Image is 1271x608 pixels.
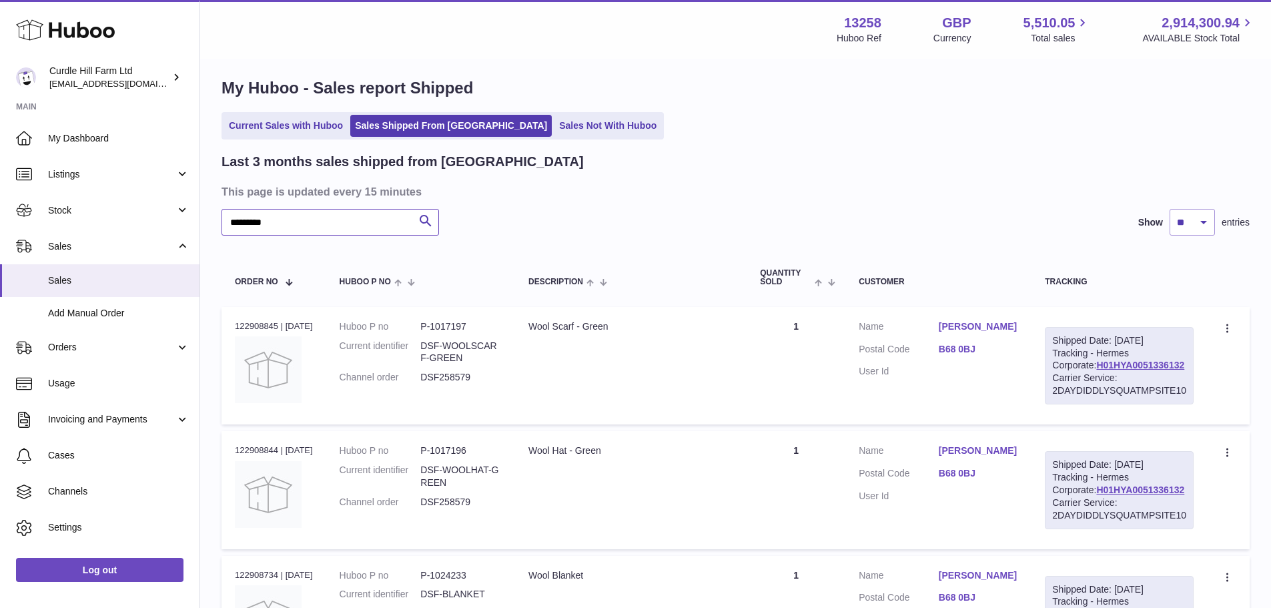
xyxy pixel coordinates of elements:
[420,496,502,509] dd: DSF258579
[859,467,939,483] dt: Postal Code
[222,77,1250,99] h1: My Huboo - Sales report Shipped
[350,115,552,137] a: Sales Shipped From [GEOGRAPHIC_DATA]
[1096,360,1184,370] a: H01HYA0051336132
[48,377,189,390] span: Usage
[420,371,502,384] dd: DSF258579
[48,485,189,498] span: Channels
[48,240,175,253] span: Sales
[340,444,421,457] dt: Huboo P no
[859,490,939,503] dt: User Id
[235,336,302,403] img: no-photo.jpg
[48,274,189,287] span: Sales
[48,449,189,462] span: Cases
[48,521,189,534] span: Settings
[747,307,845,424] td: 1
[420,444,502,457] dd: P-1017196
[16,67,36,87] img: internalAdmin-13258@internal.huboo.com
[939,320,1019,333] a: [PERSON_NAME]
[528,569,733,582] div: Wool Blanket
[1045,278,1194,286] div: Tracking
[48,341,175,354] span: Orders
[420,588,502,601] dd: DSF-BLANKET
[859,343,939,359] dt: Postal Code
[1045,327,1194,404] div: Tracking - Hermes Corporate:
[528,320,733,333] div: Wool Scarf - Green
[48,168,175,181] span: Listings
[420,320,502,333] dd: P-1017197
[340,588,421,601] dt: Current identifier
[420,569,502,582] dd: P-1024233
[528,444,733,457] div: Wool Hat - Green
[420,340,502,365] dd: DSF-WOOLSCARF-GREEN
[1138,216,1163,229] label: Show
[48,132,189,145] span: My Dashboard
[340,464,421,489] dt: Current identifier
[340,371,421,384] dt: Channel order
[933,32,971,45] div: Currency
[235,444,313,457] div: 122908844 | [DATE]
[1052,459,1186,471] div: Shipped Date: [DATE]
[747,431,845,549] td: 1
[1142,14,1255,45] a: 2,914,300.94 AVAILABLE Stock Total
[1052,497,1186,522] div: Carrier Service: 2DAYDIDDLYSQUATMPSITE10
[49,65,169,90] div: Curdle Hill Farm Ltd
[1023,14,1076,32] span: 5,510.05
[235,461,302,528] img: no-photo.jpg
[528,278,583,286] span: Description
[942,14,971,32] strong: GBP
[16,558,183,582] a: Log out
[1096,485,1184,495] a: H01HYA0051336132
[340,278,391,286] span: Huboo P no
[939,591,1019,604] a: B68 0BJ
[235,320,313,332] div: 122908845 | [DATE]
[859,444,939,461] dt: Name
[939,343,1019,356] a: B68 0BJ
[939,569,1019,582] a: [PERSON_NAME]
[1222,216,1250,229] span: entries
[222,184,1246,199] h3: This page is updated every 15 minutes
[939,467,1019,480] a: B68 0BJ
[1142,32,1255,45] span: AVAILABLE Stock Total
[1162,14,1240,32] span: 2,914,300.94
[1045,451,1194,529] div: Tracking - Hermes Corporate:
[1023,14,1091,45] a: 5,510.05 Total sales
[224,115,348,137] a: Current Sales with Huboo
[235,278,278,286] span: Order No
[340,340,421,365] dt: Current identifier
[222,153,584,171] h2: Last 3 months sales shipped from [GEOGRAPHIC_DATA]
[48,307,189,320] span: Add Manual Order
[859,591,939,607] dt: Postal Code
[340,496,421,509] dt: Channel order
[1052,583,1186,596] div: Shipped Date: [DATE]
[760,269,811,286] span: Quantity Sold
[1031,32,1090,45] span: Total sales
[340,569,421,582] dt: Huboo P no
[1052,334,1186,347] div: Shipped Date: [DATE]
[837,32,881,45] div: Huboo Ref
[844,14,881,32] strong: 13258
[859,278,1018,286] div: Customer
[49,78,196,89] span: [EMAIL_ADDRESS][DOMAIN_NAME]
[420,464,502,489] dd: DSF-WOOLHAT-GREEN
[48,413,175,426] span: Invoicing and Payments
[859,365,939,378] dt: User Id
[859,320,939,336] dt: Name
[939,444,1019,457] a: [PERSON_NAME]
[859,569,939,585] dt: Name
[554,115,661,137] a: Sales Not With Huboo
[48,204,175,217] span: Stock
[1052,372,1186,397] div: Carrier Service: 2DAYDIDDLYSQUATMPSITE10
[235,569,313,581] div: 122908734 | [DATE]
[340,320,421,333] dt: Huboo P no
